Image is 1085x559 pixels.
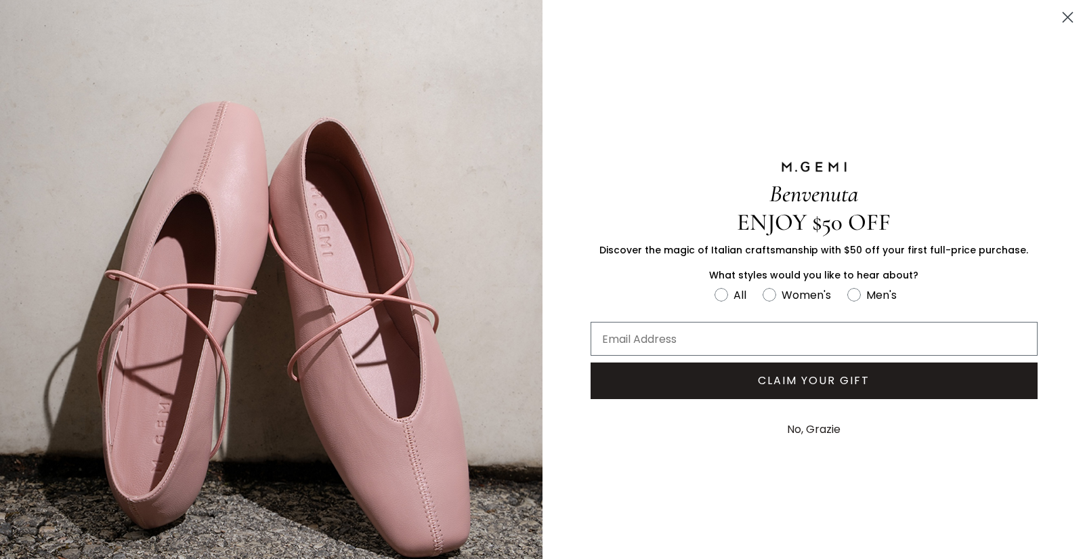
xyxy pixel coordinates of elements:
[709,268,918,282] span: What styles would you like to hear about?
[780,161,848,173] img: M.GEMI
[782,287,831,304] div: Women's
[599,243,1028,257] span: Discover the magic of Italian craftsmanship with $50 off your first full-price purchase.
[1056,5,1080,29] button: Close dialog
[866,287,897,304] div: Men's
[769,180,858,208] span: Benvenuta
[780,413,847,447] button: No, Grazie
[591,322,1038,356] input: Email Address
[733,287,746,304] div: All
[591,363,1038,399] button: CLAIM YOUR GIFT
[737,208,891,236] span: ENJOY $50 OFF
